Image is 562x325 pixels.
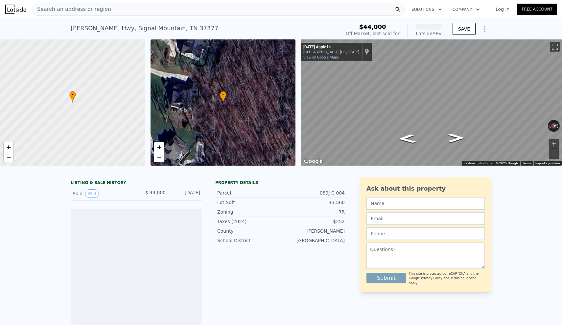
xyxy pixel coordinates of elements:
div: Lot Sqft [217,199,281,206]
span: + [7,143,11,151]
div: This site is protected by reCAPTCHA and the Google and apply. [409,271,485,286]
input: Name [366,197,485,210]
span: • [69,92,76,98]
a: Terms of Service [450,276,476,280]
div: Sold [73,189,131,198]
span: © 2025 Google [496,161,518,165]
a: Zoom out [4,152,13,162]
div: Taxes (2024) [217,218,281,225]
a: Show location on map [364,48,369,56]
span: Search an address or region [32,5,111,13]
div: County [217,228,281,234]
a: Open this area in Google Maps (opens a new window) [302,157,324,166]
div: Off Market, last sold for [346,30,400,37]
button: Zoom out [549,149,559,159]
button: SAVE [453,23,476,35]
div: Zoning [217,209,281,215]
button: Submit [366,273,406,283]
div: [GEOGRAPHIC_DATA] [281,237,345,244]
span: • [220,92,226,98]
path: Go North, May Apple Ln [390,132,423,145]
div: Lotside ARV [416,30,442,37]
span: $ 44,000 [145,190,166,195]
a: Report a problem [535,161,560,165]
div: Street View [301,39,562,166]
div: [PERSON_NAME] Hwy , Signal Mountain , TN 37377 [71,24,218,33]
button: Rotate counterclockwise [548,120,551,132]
div: Parcel [217,190,281,196]
span: − [157,153,161,161]
span: $44,000 [359,23,386,30]
a: Zoom in [154,142,164,152]
button: Company [447,4,485,15]
a: Log In [488,6,517,12]
div: School District [217,237,281,244]
a: Free Account [517,4,557,15]
div: 43,560 [281,199,345,206]
div: Ask about this property [366,184,485,193]
button: Reset the view [548,122,560,130]
div: LISTING & SALE HISTORY [71,180,202,187]
button: View historical data [85,189,99,198]
div: Property details [215,180,347,185]
button: Zoom in [549,139,559,149]
input: Phone [366,227,485,240]
img: Lotside [5,5,26,14]
button: Solutions [406,4,447,15]
span: + [157,143,161,151]
div: [DATE] [171,189,200,198]
a: Terms (opens in new tab) [522,161,531,165]
div: $252 [281,218,345,225]
a: Privacy Policy [421,276,442,280]
div: [PERSON_NAME] [281,228,345,234]
button: Keyboard shortcuts [464,161,492,166]
div: 089J C 004 [281,190,345,196]
div: • [69,91,76,103]
div: RR [281,209,345,215]
div: [DATE] Apple Ln [303,45,359,50]
div: Map [301,39,562,166]
span: − [7,153,11,161]
div: • [220,91,226,103]
button: Rotate clockwise [556,120,560,132]
div: [GEOGRAPHIC_DATA], [US_STATE] [303,50,359,54]
input: Email [366,212,485,225]
img: Google [302,157,324,166]
a: Zoom in [4,142,13,152]
button: Show Options [478,22,491,35]
a: Zoom out [154,152,164,162]
path: Go South, May Apple Ln [441,131,471,144]
button: Toggle fullscreen view [550,42,560,52]
a: View on Google Maps [303,55,339,59]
